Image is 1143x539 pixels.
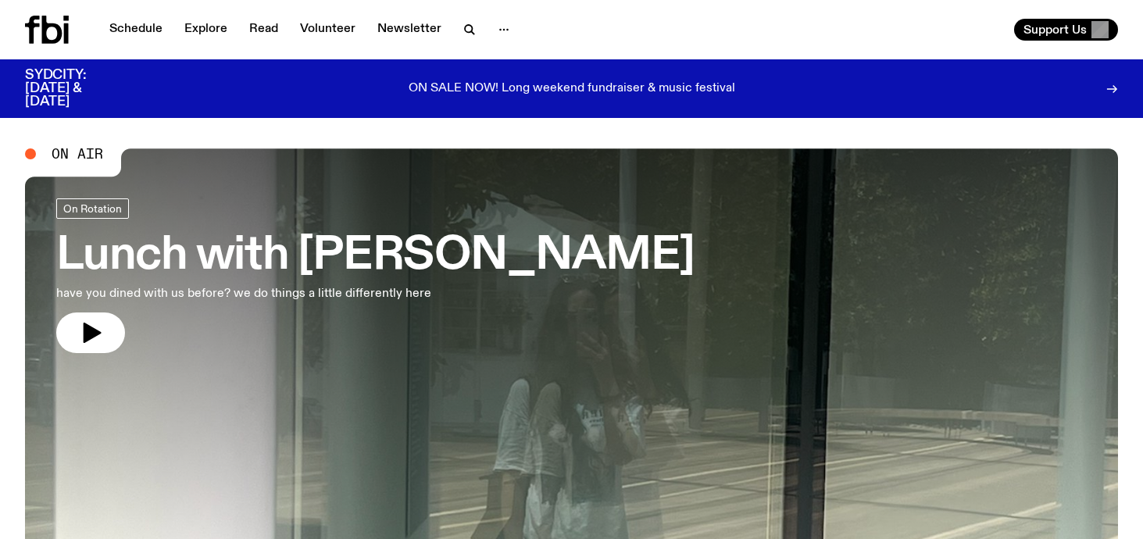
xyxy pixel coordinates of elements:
a: On Rotation [56,198,129,219]
span: On Rotation [63,202,122,214]
p: ON SALE NOW! Long weekend fundraiser & music festival [409,82,735,96]
h3: Lunch with [PERSON_NAME] [56,234,695,278]
h3: SYDCITY: [DATE] & [DATE] [25,69,125,109]
button: Support Us [1014,19,1118,41]
a: Lunch with [PERSON_NAME]have you dined with us before? we do things a little differently here [56,198,695,353]
span: Support Us [1023,23,1087,37]
a: Newsletter [368,19,451,41]
a: Explore [175,19,237,41]
span: On Air [52,147,103,161]
a: Read [240,19,288,41]
p: have you dined with us before? we do things a little differently here [56,284,456,303]
a: Volunteer [291,19,365,41]
a: Schedule [100,19,172,41]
